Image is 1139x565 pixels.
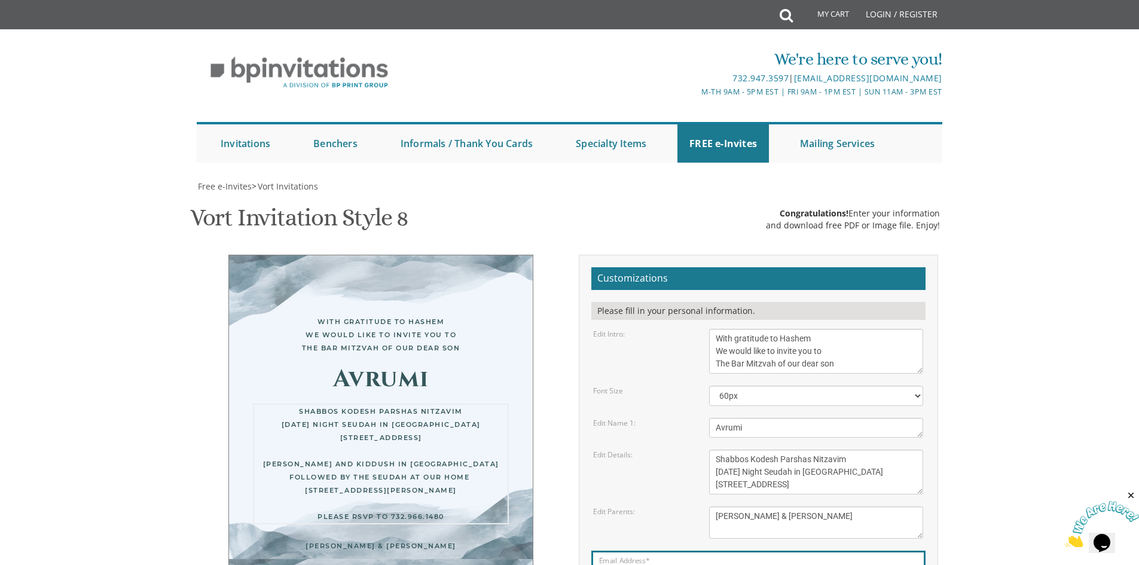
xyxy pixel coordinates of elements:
label: Edit Intro: [593,329,625,339]
div: With gratitude to Hashem We would like to invite you to The Bar Mitzvah of our dear son [253,315,509,355]
a: Free e-Invites [197,181,252,192]
label: Font Size [593,386,623,396]
a: Informals / Thank You Cards [389,124,545,163]
div: [PERSON_NAME] & [PERSON_NAME] [253,539,509,552]
a: 732.947.3597 [732,72,789,84]
label: Edit Name 1: [593,418,636,428]
label: Edit Parents: [593,506,635,517]
a: Invitations [209,124,282,163]
a: Mailing Services [788,124,887,163]
span: Free e-Invites [198,181,252,192]
div: Please fill in your personal information. [591,302,926,320]
div: We're here to serve you! [446,47,942,71]
label: Edit Details: [593,450,633,460]
h1: Vort Invitation Style 8 [190,204,408,240]
a: Specialty Items [564,124,658,163]
div: Enter your information [766,207,940,219]
textarea: [DATE][DATE] At our home [STREET_ADDRESS] [709,450,923,494]
div: Avrumi [253,372,509,386]
textarea: Avi & Yael [709,418,923,438]
span: Vort Invitations [258,181,318,192]
textarea: [PERSON_NAME] and [PERSON_NAME] [PERSON_NAME] and [PERSON_NAME] [709,506,923,539]
a: My Cart [792,1,857,31]
a: [EMAIL_ADDRESS][DOMAIN_NAME] [794,72,942,84]
span: > [252,181,318,192]
a: Benchers [301,124,370,163]
iframe: chat widget [1065,490,1139,547]
a: Vort Invitations [256,181,318,192]
span: Congratulations! [780,207,848,219]
div: M-Th 9am - 5pm EST | Fri 9am - 1pm EST | Sun 11am - 3pm EST [446,85,942,98]
a: FREE e-Invites [677,124,769,163]
h2: Customizations [591,267,926,290]
textarea: With gratitude to Hashem We would like to invite you to The vort of our dear children [709,329,923,374]
div: | [446,71,942,85]
div: Shabbos Kodesh Parshas Nitzavim [DATE] Night Seudah in [GEOGRAPHIC_DATA] [STREET_ADDRESS] [PERSON... [253,404,509,524]
img: BP Invitation Loft [197,48,402,97]
div: and download free PDF or Image file. Enjoy! [766,219,940,231]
